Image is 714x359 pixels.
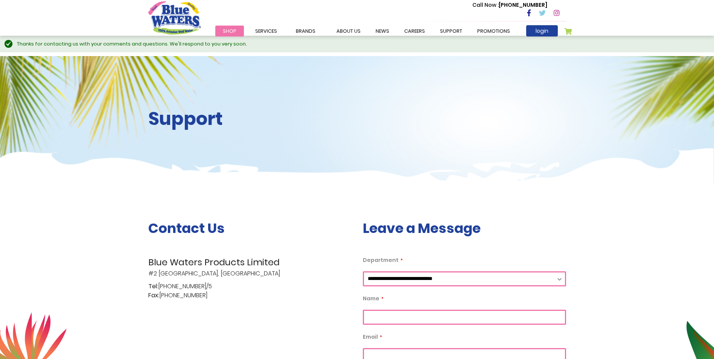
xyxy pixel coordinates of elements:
[363,256,399,264] span: Department
[296,27,315,35] span: Brands
[17,40,706,48] div: Thanks for contacting us with your comments and questions. We'll respond to you very soon.
[470,26,518,37] a: Promotions
[472,1,499,9] span: Call Now :
[363,295,379,302] span: Name
[472,1,547,9] p: [PHONE_NUMBER]
[363,220,566,236] h3: Leave a Message
[368,26,397,37] a: News
[148,256,352,269] span: Blue Waters Products Limited
[329,26,368,37] a: about us
[363,333,378,341] span: Email
[148,282,352,300] p: [PHONE_NUMBER]/5 [PHONE_NUMBER]
[432,26,470,37] a: support
[148,220,352,236] h3: Contact Us
[397,26,432,37] a: careers
[148,256,352,278] p: #2 [GEOGRAPHIC_DATA], [GEOGRAPHIC_DATA]
[148,108,352,130] h2: Support
[255,27,277,35] span: Services
[223,27,236,35] span: Shop
[148,1,201,34] a: store logo
[148,291,159,300] span: Fax:
[148,282,158,291] span: Tel:
[526,25,558,37] a: login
